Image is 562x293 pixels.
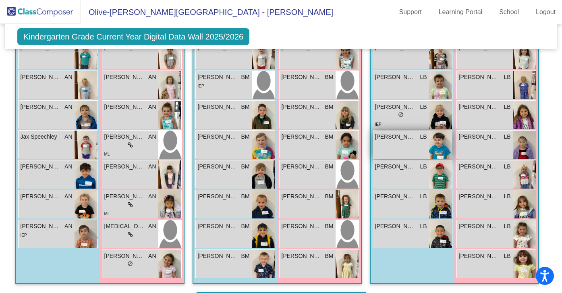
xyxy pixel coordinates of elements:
[282,162,322,171] span: [PERSON_NAME]
[504,103,510,111] span: LB
[198,252,238,260] span: [PERSON_NAME]
[420,222,427,231] span: LB
[241,133,250,141] span: BM
[398,112,404,117] span: do_not_disturb_alt
[375,222,415,231] span: [PERSON_NAME]
[104,152,110,156] span: ML
[504,222,510,231] span: LB
[104,133,145,141] span: [PERSON_NAME]
[198,192,238,201] span: [PERSON_NAME]
[64,73,72,81] span: AN
[21,233,27,237] span: IEP
[104,252,145,260] span: [PERSON_NAME]
[148,222,156,231] span: AN
[282,73,322,81] span: [PERSON_NAME]
[148,103,156,111] span: AN
[198,162,238,171] span: [PERSON_NAME]
[325,162,334,171] span: BM
[325,73,334,81] span: BM
[282,133,322,141] span: [PERSON_NAME]
[17,28,249,45] span: Kindergarten Grade Current Year Digital Data Wall 2025/2026
[459,252,499,260] span: [PERSON_NAME]
[104,103,145,111] span: [PERSON_NAME]
[459,162,499,171] span: [PERSON_NAME]
[127,261,133,266] span: do_not_disturb_alt
[198,73,238,81] span: [PERSON_NAME]
[241,73,250,81] span: BM
[325,192,334,201] span: BM
[375,73,415,81] span: [PERSON_NAME]
[375,133,415,141] span: [PERSON_NAME]
[420,162,427,171] span: LB
[104,162,145,171] span: [PERSON_NAME]
[459,103,499,111] span: [PERSON_NAME]
[104,222,145,231] span: [MEDICAL_DATA][PERSON_NAME]
[241,162,250,171] span: BM
[64,192,72,201] span: AN
[420,103,427,111] span: LB
[325,103,334,111] span: BM
[241,252,250,260] span: BM
[198,84,204,88] span: IEP
[325,222,334,231] span: BM
[504,73,510,81] span: LB
[459,222,499,231] span: [PERSON_NAME]
[64,222,72,231] span: AN
[198,133,238,141] span: [PERSON_NAME]
[325,133,334,141] span: BM
[325,252,334,260] span: BM
[21,192,61,201] span: [PERSON_NAME]
[504,192,510,201] span: LB
[282,222,322,231] span: [PERSON_NAME]
[459,73,499,81] span: [PERSON_NAME]
[375,103,415,111] span: [PERSON_NAME]
[459,133,499,141] span: [PERSON_NAME]
[420,133,427,141] span: LB
[104,73,145,81] span: [PERSON_NAME]
[393,6,428,19] a: Support
[21,103,61,111] span: [PERSON_NAME]
[148,192,156,201] span: AN
[148,133,156,141] span: AN
[198,222,238,231] span: [PERSON_NAME]
[420,192,427,201] span: LB
[282,103,322,111] span: [PERSON_NAME]
[198,103,238,111] span: [PERSON_NAME]
[64,162,72,171] span: AN
[282,252,322,260] span: [PERSON_NAME]
[148,162,156,171] span: AN
[21,73,61,81] span: [PERSON_NAME]
[148,252,156,260] span: AN
[375,192,415,201] span: [PERSON_NAME]
[241,222,250,231] span: BM
[148,73,156,81] span: AN
[64,103,72,111] span: AN
[504,252,510,260] span: LB
[432,6,489,19] a: Learning Portal
[420,73,427,81] span: LB
[375,162,415,171] span: [PERSON_NAME]
[81,6,333,19] span: Olive-[PERSON_NAME][GEOGRAPHIC_DATA] - [PERSON_NAME]
[504,133,510,141] span: LB
[282,192,322,201] span: [PERSON_NAME]
[504,162,510,171] span: LB
[529,6,562,19] a: Logout
[104,212,110,216] span: ML
[21,162,61,171] span: [PERSON_NAME]
[459,192,499,201] span: [PERSON_NAME]
[104,192,145,201] span: [PERSON_NAME]
[241,192,250,201] span: BM
[493,6,525,19] a: School
[64,133,72,141] span: AN
[21,133,61,141] span: Jax Speechley
[21,222,61,231] span: [PERSON_NAME]
[375,122,382,127] span: IEP
[241,103,250,111] span: BM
